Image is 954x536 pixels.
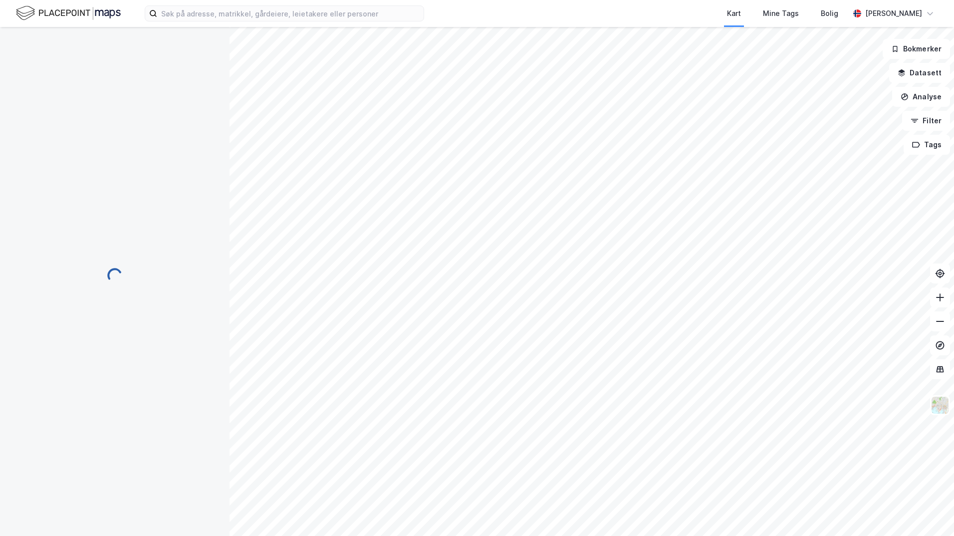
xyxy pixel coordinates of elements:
[892,87,950,107] button: Analyse
[821,7,838,19] div: Bolig
[902,111,950,131] button: Filter
[889,63,950,83] button: Datasett
[931,396,950,415] img: Z
[865,7,922,19] div: [PERSON_NAME]
[763,7,799,19] div: Mine Tags
[157,6,424,21] input: Søk på adresse, matrikkel, gårdeiere, leietakere eller personer
[107,268,123,283] img: spinner.a6d8c91a73a9ac5275cf975e30b51cfb.svg
[883,39,950,59] button: Bokmerker
[16,4,121,22] img: logo.f888ab2527a4732fd821a326f86c7f29.svg
[904,135,950,155] button: Tags
[904,488,954,536] div: Kontrollprogram for chat
[727,7,741,19] div: Kart
[904,488,954,536] iframe: Chat Widget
